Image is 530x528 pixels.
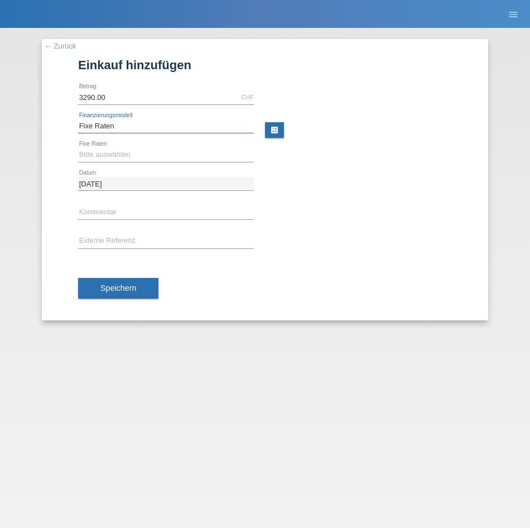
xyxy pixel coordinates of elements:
a: calculate [265,122,284,138]
a: menu [502,11,524,17]
button: Speichern [78,278,158,299]
div: CHF [241,94,254,100]
i: menu [508,9,519,20]
i: calculate [270,126,279,135]
a: ← Zurück [45,42,76,50]
span: Speichern [100,284,136,292]
h1: Einkauf hinzufügen [78,58,452,72]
